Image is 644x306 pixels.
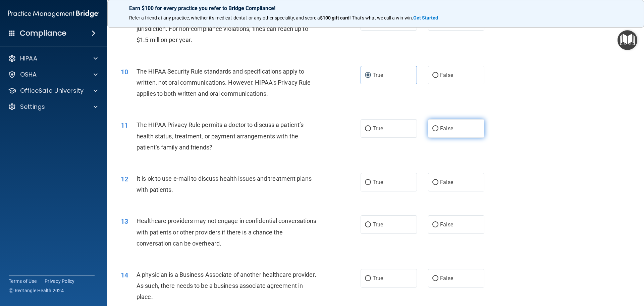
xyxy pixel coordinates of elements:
img: PMB logo [8,7,99,20]
input: False [432,180,438,185]
span: True [373,275,383,281]
a: Settings [8,103,98,111]
button: Open Resource Center [618,30,637,50]
span: 10 [121,68,128,76]
input: False [432,73,438,78]
span: Refer a friend at any practice, whether it's medical, dental, or any other speciality, and score a [129,15,320,20]
a: Get Started [413,15,439,20]
input: True [365,180,371,185]
span: False [440,275,453,281]
input: True [365,276,371,281]
p: OSHA [20,71,37,79]
p: Earn $100 for every practice you refer to Bridge Compliance! [129,5,622,11]
span: ! That's what we call a win-win. [350,15,413,20]
input: False [432,276,438,281]
span: True [373,125,383,132]
input: True [365,126,371,131]
p: OfficeSafe University [20,87,84,95]
span: False [440,221,453,228]
span: Ⓒ Rectangle Health 2024 [9,287,64,294]
input: True [365,222,371,227]
input: False [432,222,438,227]
span: The HIPAA Privacy Rule permits a doctor to discuss a patient’s health status, treatment, or payme... [137,121,304,150]
span: True [373,179,383,185]
span: It is ok to use e-mail to discuss health issues and treatment plans with patients. [137,175,312,193]
span: False [440,72,453,78]
span: HIPAA’s Privacy and Security Rules are governed under each states jurisdiction. For non-complianc... [137,14,317,43]
h4: Compliance [20,29,66,38]
input: False [432,126,438,131]
strong: $100 gift card [320,15,350,20]
span: A physician is a Business Associate of another healthcare provider. As such, there needs to be a ... [137,271,316,300]
span: 14 [121,271,128,279]
a: OSHA [8,71,98,79]
strong: Get Started [413,15,438,20]
a: Terms of Use [9,278,37,285]
span: False [440,125,453,132]
a: OfficeSafe University [8,87,98,95]
a: HIPAA [8,54,98,62]
a: Privacy Policy [45,278,75,285]
span: The HIPAA Security Rule standards and specifications apply to written, not oral communications. H... [137,68,311,97]
span: False [440,179,453,185]
span: True [373,221,383,228]
span: 13 [121,217,128,225]
span: 11 [121,121,128,129]
p: HIPAA [20,54,37,62]
p: Settings [20,103,45,111]
span: 12 [121,175,128,183]
input: True [365,73,371,78]
span: Healthcare providers may not engage in confidential conversations with patients or other provider... [137,217,317,247]
span: True [373,72,383,78]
